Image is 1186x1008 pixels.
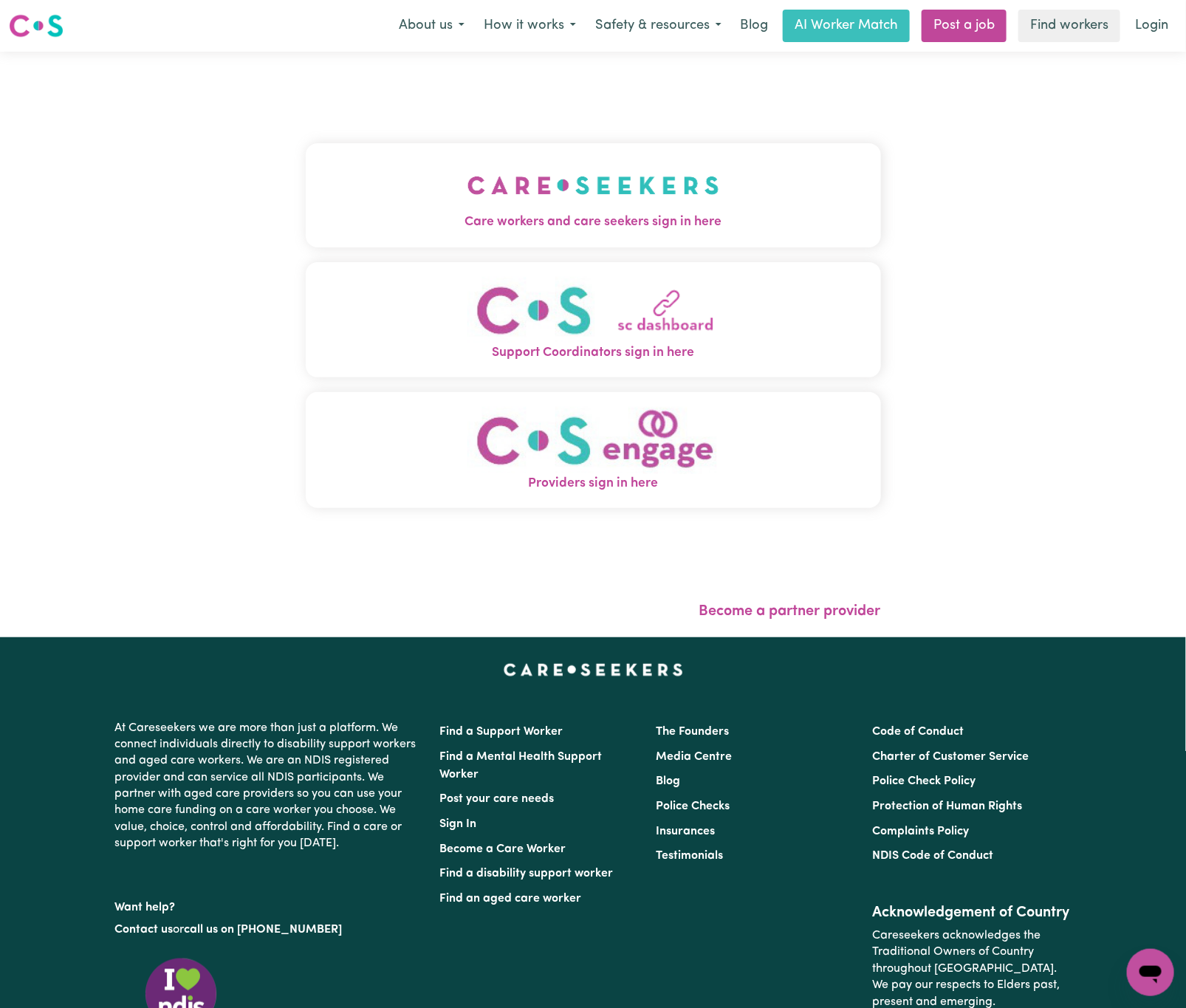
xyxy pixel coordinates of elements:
[656,826,715,837] a: Insurances
[114,924,173,936] a: Contact us
[474,10,586,41] button: How it works
[586,10,731,41] button: Safety & resources
[922,10,1007,42] a: Post a job
[439,868,613,880] a: Find a disability support worker
[439,793,554,805] a: Post your care needs
[439,893,581,905] a: Find an aged care worker
[306,392,881,508] button: Providers sign in here
[114,894,422,916] p: Want help?
[306,262,881,378] button: Support Coordinators sign in here
[873,800,1023,812] a: Protection of Human Rights
[306,143,881,247] button: Care workers and care seekers sign in here
[306,213,881,232] span: Care workers and care seekers sign in here
[439,751,602,781] a: Find a Mental Health Support Worker
[1126,10,1177,42] a: Login
[873,751,1029,763] a: Charter of Customer Service
[656,775,680,787] a: Blog
[1127,949,1174,996] iframe: Button to launch messaging window
[873,904,1072,922] h2: Acknowledgement of Country
[306,474,881,493] span: Providers sign in here
[873,775,976,787] a: Police Check Policy
[504,664,683,676] a: Careseekers home page
[306,343,881,363] span: Support Coordinators sign in here
[439,726,563,738] a: Find a Support Worker
[699,604,881,619] a: Become a partner provider
[731,10,777,42] a: Blog
[873,850,994,862] a: NDIS Code of Conduct
[783,10,910,42] a: AI Worker Match
[114,714,422,858] p: At Careseekers we are more than just a platform. We connect individuals directly to disability su...
[656,800,730,812] a: Police Checks
[389,10,474,41] button: About us
[656,751,732,763] a: Media Centre
[873,826,970,837] a: Complaints Policy
[656,850,723,862] a: Testimonials
[439,818,476,830] a: Sign In
[9,13,64,39] img: Careseekers logo
[9,9,64,43] a: Careseekers logo
[114,916,422,944] p: or
[439,843,566,855] a: Become a Care Worker
[656,726,729,738] a: The Founders
[184,924,342,936] a: call us on [PHONE_NUMBER]
[873,726,964,738] a: Code of Conduct
[1018,10,1120,42] a: Find workers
